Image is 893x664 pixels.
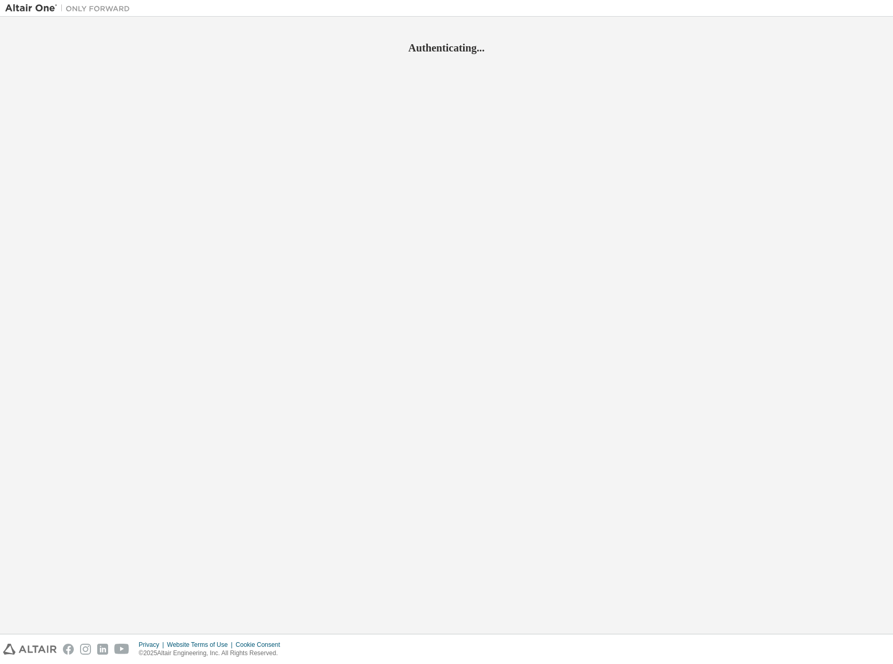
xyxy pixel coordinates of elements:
p: © 2025 Altair Engineering, Inc. All Rights Reserved. [139,649,286,658]
div: Cookie Consent [235,641,286,649]
img: Altair One [5,3,135,14]
div: Privacy [139,641,167,649]
img: youtube.svg [114,644,129,655]
h2: Authenticating... [5,41,888,55]
img: linkedin.svg [97,644,108,655]
img: facebook.svg [63,644,74,655]
img: instagram.svg [80,644,91,655]
div: Website Terms of Use [167,641,235,649]
img: altair_logo.svg [3,644,57,655]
